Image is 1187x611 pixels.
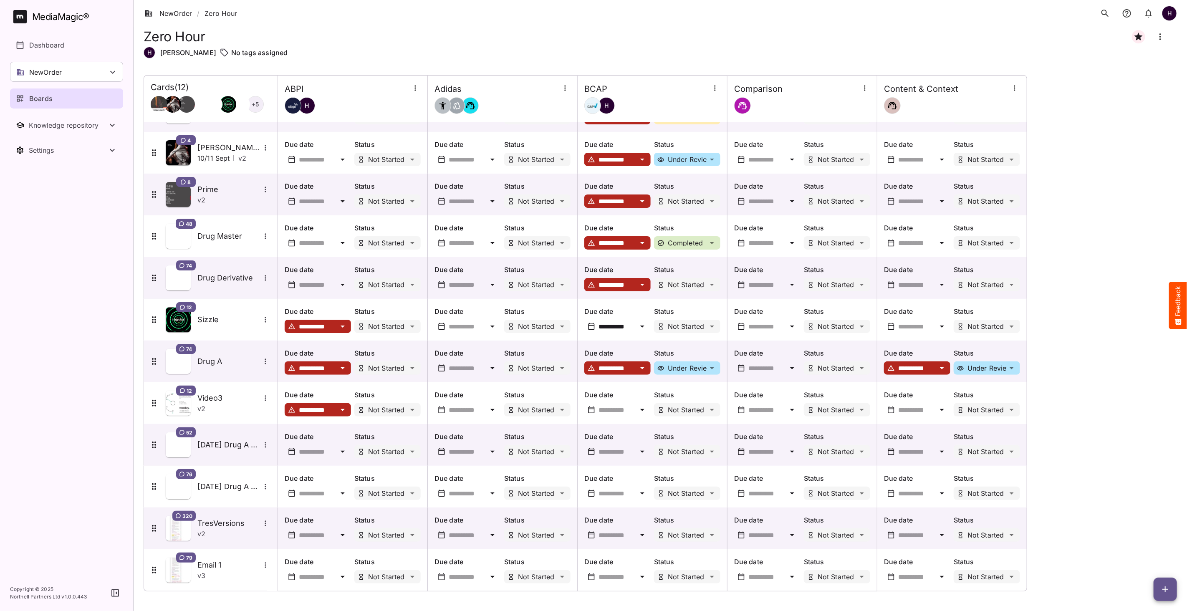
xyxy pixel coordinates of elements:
p: Due date [584,473,651,483]
button: More options for Sizzle [260,314,271,325]
p: Boards [29,93,53,104]
p: Not Started [818,365,854,371]
p: Not Started [967,323,1004,330]
img: Asset Thumbnail [166,391,191,416]
p: Not Started [518,281,555,288]
img: Asset Thumbnail [166,432,191,457]
p: Not Started [668,406,705,413]
span: 74 [186,346,192,352]
p: Due date [285,390,351,400]
button: More options for 12th Sept Drug A Derivative [260,481,271,492]
p: Not Started [368,406,405,413]
p: Not Started [818,323,854,330]
p: Status [954,181,1020,191]
p: Due date [884,348,950,358]
p: Due date [434,473,501,483]
p: Due date [434,348,501,358]
p: Dashboard [29,40,64,50]
p: Not Started [368,240,405,246]
p: Status [654,557,720,567]
img: Asset Thumbnail [166,558,191,583]
a: Boards [10,88,123,109]
p: Status [804,557,870,567]
h5: [PERSON_NAME] [197,143,260,153]
p: Not Started [967,448,1004,455]
p: Status [954,139,1020,149]
p: v 2 [238,153,246,163]
p: Due date [734,306,801,316]
h4: Cards ( 12 ) [151,82,189,93]
p: Status [654,473,720,483]
p: Not Started [818,573,854,580]
h5: [DATE] Drug A Master [197,440,260,450]
p: Status [804,432,870,442]
h4: Content & Context [884,84,958,94]
img: Asset Thumbnail [166,516,191,541]
p: Status [354,432,421,442]
p: Status [954,265,1020,275]
img: Asset Thumbnail [166,349,191,374]
button: More options for Video3 [260,393,271,404]
button: notifications [1119,5,1135,22]
p: Status [954,515,1020,525]
p: Due date [434,557,501,567]
p: Not Started [818,240,854,246]
p: Due date [734,348,801,358]
nav: Knowledge repository [10,115,123,135]
p: Status [954,223,1020,233]
p: Status [654,390,720,400]
h1: Zero Hour [144,29,205,44]
p: Under Review [967,365,1012,371]
button: search [1097,5,1114,22]
p: Status [654,306,720,316]
h5: Prime [197,184,260,194]
p: Status [954,557,1020,567]
p: Not Started [967,198,1004,205]
p: Status [954,306,1020,316]
p: Not Started [368,365,405,371]
span: | [233,154,235,162]
p: Due date [584,348,651,358]
p: Under Review [668,156,712,163]
p: Not Started [518,532,555,538]
span: 76 [186,471,192,477]
button: More options for McRae [260,142,271,153]
p: Status [354,306,421,316]
div: H [298,97,315,114]
p: Due date [884,557,950,567]
p: Status [804,139,870,149]
p: Due date [434,432,501,442]
p: Due date [434,223,501,233]
a: MediaMagic® [13,10,123,23]
p: Status [504,306,571,316]
p: Due date [884,515,950,525]
div: H [598,97,615,114]
p: v 3 [197,571,205,581]
p: Status [504,473,571,483]
div: + 5 [247,96,264,113]
img: Asset Thumbnail [166,474,191,499]
p: Due date [285,181,351,191]
p: Due date [285,306,351,316]
p: Status [354,390,421,400]
p: Under Review [668,365,712,371]
button: More options for 12th Sept Drug A Master [260,439,271,450]
h5: Video3 [197,393,260,403]
button: More options for Drug Master [260,231,271,242]
p: Not Started [967,406,1004,413]
p: Not Started [518,490,555,497]
h5: TresVersions [197,518,260,528]
p: Due date [285,557,351,567]
p: No tags assigned [231,48,288,58]
p: Due date [884,139,950,149]
p: Status [954,390,1020,400]
p: Not Started [967,281,1004,288]
p: Not Started [368,281,405,288]
p: Status [654,223,720,233]
p: Completed [668,240,703,246]
p: Status [504,390,571,400]
p: Status [804,390,870,400]
p: Not Started [518,406,555,413]
p: Due date [584,557,651,567]
p: Status [654,265,720,275]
